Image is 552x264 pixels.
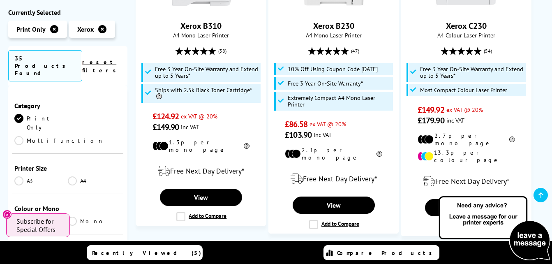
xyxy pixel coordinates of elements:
li: 13.3p per colour page [418,149,515,164]
span: Most Compact Colour Laser Printer [420,87,507,93]
a: Xerox B310 [180,21,222,31]
span: 35 Products Found [8,50,82,81]
div: Printer Size [14,164,121,172]
span: Free 3 Year On-Site Warranty and Extend up to 5 Years* [155,66,259,79]
a: reset filters [82,58,120,74]
span: Extremely Compact A4 Mono Laser Printer [288,95,391,108]
span: Print Only [16,25,46,33]
span: (58) [218,43,226,59]
label: Add to Compare [309,220,359,229]
a: Xerox B310 [170,6,232,14]
div: modal_delivery [273,167,395,190]
button: Close [2,210,12,219]
li: 2.1p per mono page [285,146,382,161]
div: Colour or Mono [14,204,121,213]
a: View [160,189,242,206]
li: 2.7p per mono page [418,132,515,147]
span: inc VAT [181,123,199,131]
span: (47) [351,43,359,59]
span: £179.90 [418,115,444,126]
span: Recently Viewed (5) [92,249,201,257]
a: Xerox C230 [435,6,497,14]
span: A4 Mono Laser Printer [140,31,262,39]
span: £149.90 [152,122,179,132]
a: Xerox C230 [446,21,487,31]
a: A3 [14,176,68,185]
a: Xerox B230 [303,6,365,14]
a: Compare Products [323,245,439,260]
span: Xerox [77,25,94,33]
span: Compare Products [337,249,437,257]
span: £149.92 [418,104,444,115]
div: modal_delivery [405,170,527,193]
span: Ships with 2.5k Black Toner Cartridge* [155,87,259,100]
div: modal_delivery [140,160,262,183]
a: Mono [68,217,121,226]
span: £124.92 [152,111,179,122]
span: A4 Colour Laser Printer [405,31,527,39]
span: (54) [484,43,492,59]
div: Currently Selected [8,8,127,16]
a: View [425,199,507,216]
img: Open Live Chat window [437,195,552,262]
span: ex VAT @ 20% [181,112,217,120]
span: ex VAT @ 20% [309,120,346,128]
span: Subscribe for Special Offers [16,217,62,234]
a: Recently Viewed (5) [87,245,203,260]
span: 10% Off Using Coupon Code [DATE] [288,66,378,72]
span: inc VAT [446,116,464,124]
span: inc VAT [314,131,332,139]
span: A4 Mono Laser Printer [273,31,395,39]
span: ex VAT @ 20% [446,106,483,113]
div: Category [14,102,121,110]
li: 1.3p per mono page [152,139,250,153]
span: Free 3 Year On-Site Warranty and Extend up to 5 Years* [420,66,524,79]
span: £86.58 [285,119,307,130]
a: Print Only [14,114,68,132]
span: Free 3 Year On-Site Warranty* [288,80,363,87]
a: Xerox B230 [313,21,354,31]
a: Multifunction [14,136,104,145]
label: Add to Compare [176,212,226,221]
span: £103.90 [285,130,312,140]
a: A4 [68,176,121,185]
a: View [293,197,375,214]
